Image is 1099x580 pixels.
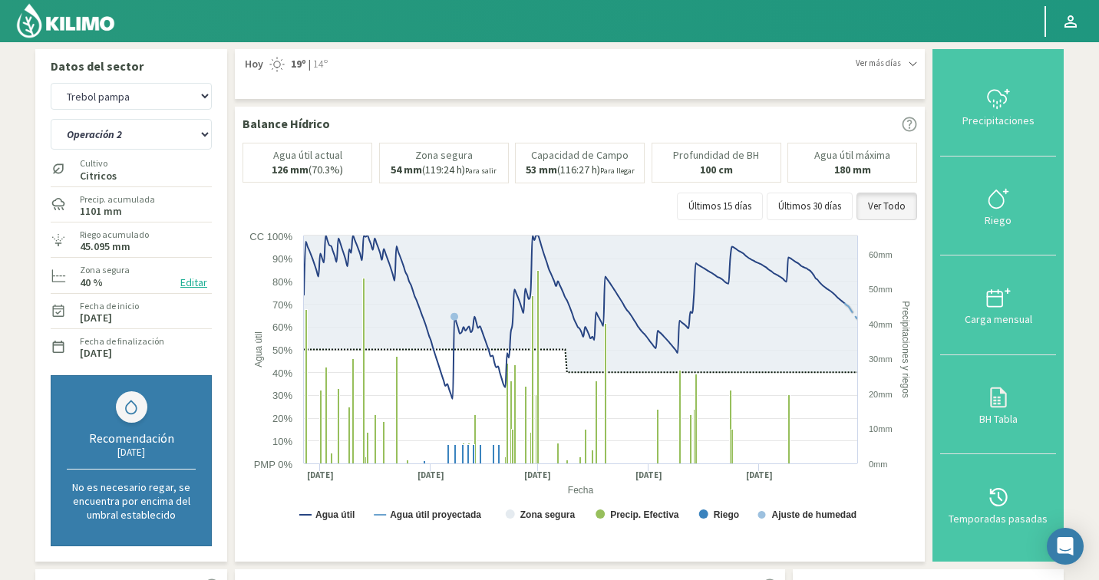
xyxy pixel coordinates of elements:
[940,57,1056,157] button: Precipitaciones
[834,163,871,176] b: 180 mm
[568,485,594,496] text: Fecha
[814,150,890,161] p: Agua útil máxima
[465,166,497,176] small: Para salir
[869,320,893,329] text: 40mm
[15,2,116,39] img: Kilimo
[856,57,901,70] span: Ver más días
[869,250,893,259] text: 60mm
[767,193,853,220] button: Últimos 30 días
[272,367,292,379] text: 40%
[67,446,196,459] div: [DATE]
[945,115,1051,126] div: Precipitaciones
[51,57,212,75] p: Datos del sector
[80,299,139,313] label: Fecha de inicio
[391,164,497,176] p: (119:24 h)
[746,470,773,481] text: [DATE]
[272,299,292,311] text: 70%
[524,470,551,481] text: [DATE]
[869,285,893,294] text: 50mm
[940,355,1056,455] button: BH Tabla
[80,242,130,252] label: 45.095 mm
[315,509,355,520] text: Agua útil
[272,163,309,176] b: 126 mm
[772,509,857,520] text: Ajuste de humedad
[390,509,481,520] text: Agua útil proyectada
[80,157,117,170] label: Cultivo
[272,321,292,333] text: 60%
[80,334,164,348] label: Fecha de finalización
[945,314,1051,325] div: Carga mensual
[253,331,264,367] text: Agua útil
[249,231,292,242] text: CC 100%
[391,163,422,176] b: 54 mm
[945,414,1051,424] div: BH Tabla
[869,354,893,364] text: 30mm
[80,193,155,206] label: Precip. acumulada
[415,150,473,161] p: Zona segura
[80,278,103,288] label: 40 %
[1047,528,1084,565] div: Open Intercom Messenger
[176,274,212,292] button: Editar
[526,163,557,176] b: 53 mm
[273,150,342,161] p: Agua útil actual
[945,513,1051,524] div: Temporadas pasadas
[900,301,911,398] text: Precipitaciones y riegos
[677,193,763,220] button: Últimos 15 días
[856,193,917,220] button: Ver Todo
[673,150,759,161] p: Profundidad de BH
[700,163,733,176] b: 100 cm
[945,215,1051,226] div: Riego
[254,459,293,470] text: PMP 0%
[531,150,629,161] p: Capacidad de Campo
[635,470,662,481] text: [DATE]
[520,509,576,520] text: Zona segura
[243,114,330,133] p: Balance Hídrico
[600,166,635,176] small: Para llegar
[272,390,292,401] text: 30%
[940,454,1056,554] button: Temporadas pasadas
[291,57,306,71] strong: 19º
[307,470,334,481] text: [DATE]
[272,164,343,176] p: (70.3%)
[80,263,130,277] label: Zona segura
[80,206,122,216] label: 1101 mm
[80,348,112,358] label: [DATE]
[869,424,893,433] text: 10mm
[417,470,444,481] text: [DATE]
[80,228,149,242] label: Riego acumulado
[272,436,292,447] text: 10%
[610,509,679,520] text: Precip. Efectiva
[311,57,328,72] span: 14º
[80,313,112,323] label: [DATE]
[309,57,311,72] span: |
[869,390,893,399] text: 20mm
[67,480,196,522] p: No es necesario regar, se encuentra por encima del umbral establecido
[272,253,292,265] text: 90%
[80,171,117,181] label: Citricos
[272,344,292,356] text: 50%
[243,57,263,72] span: Hoy
[272,413,292,424] text: 20%
[940,157,1056,256] button: Riego
[714,509,739,520] text: Riego
[940,255,1056,355] button: Carga mensual
[67,430,196,446] div: Recomendación
[526,164,635,176] p: (116:27 h)
[869,460,887,469] text: 0mm
[272,276,292,288] text: 80%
